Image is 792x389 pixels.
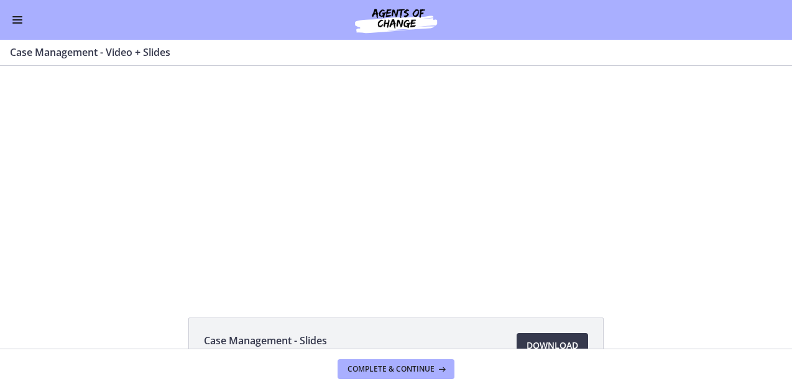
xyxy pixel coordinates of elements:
span: Download [527,338,578,353]
a: Download [517,333,588,358]
img: Agents of Change [321,5,471,35]
span: Case Management - Slides [204,333,327,348]
h3: Case Management - Video + Slides [10,45,767,60]
span: Complete & continue [348,364,435,374]
button: Complete & continue [338,359,454,379]
span: 149 KB [204,348,327,358]
button: Enable menu [10,12,25,27]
